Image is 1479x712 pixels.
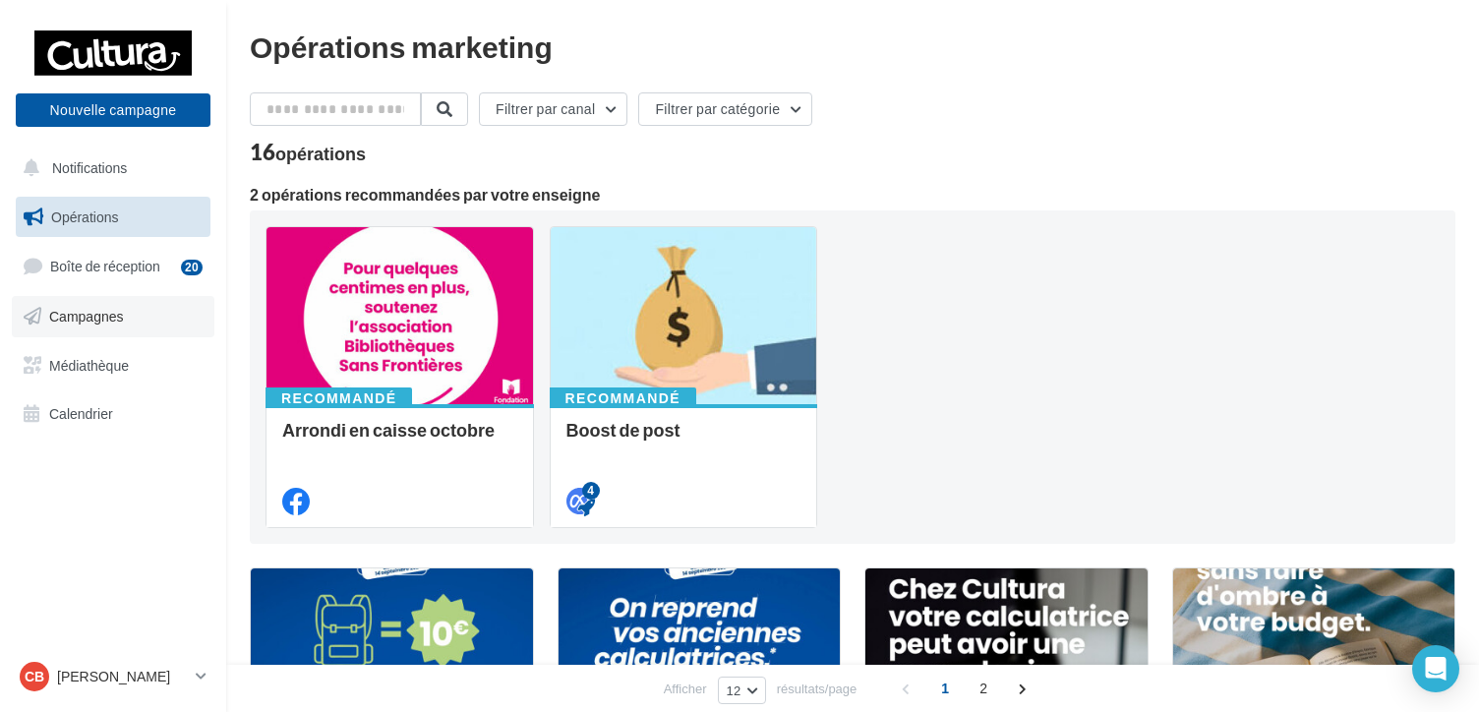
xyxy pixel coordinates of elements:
a: Opérations [12,197,214,238]
span: 1 [929,673,961,704]
span: 12 [727,682,741,698]
button: Nouvelle campagne [16,93,210,127]
div: Arrondi en caisse octobre [282,420,517,459]
span: résultats/page [777,680,858,698]
div: 4 [582,482,600,500]
span: Campagnes [49,308,124,325]
div: Opérations marketing [250,31,1455,61]
span: Boîte de réception [50,258,160,274]
span: 2 [968,673,999,704]
p: [PERSON_NAME] [57,667,188,686]
span: Médiathèque [49,356,129,373]
span: Notifications [52,159,127,176]
div: Recommandé [550,387,696,409]
div: 2 opérations recommandées par votre enseigne [250,187,1455,203]
div: Recommandé [266,387,412,409]
button: Notifications [12,148,207,189]
span: Calendrier [49,405,113,422]
a: Campagnes [12,296,214,337]
button: 12 [718,677,766,704]
div: 16 [250,142,366,163]
a: CB [PERSON_NAME] [16,658,210,695]
div: Open Intercom Messenger [1412,645,1459,692]
a: Calendrier [12,393,214,435]
div: opérations [275,145,366,162]
span: Opérations [51,208,118,225]
button: Filtrer par canal [479,92,627,126]
a: Médiathèque [12,345,214,386]
a: Boîte de réception20 [12,245,214,287]
span: CB [25,667,44,686]
span: Afficher [664,680,707,698]
div: 20 [181,260,203,275]
button: Filtrer par catégorie [638,92,812,126]
div: Boost de post [566,420,801,459]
